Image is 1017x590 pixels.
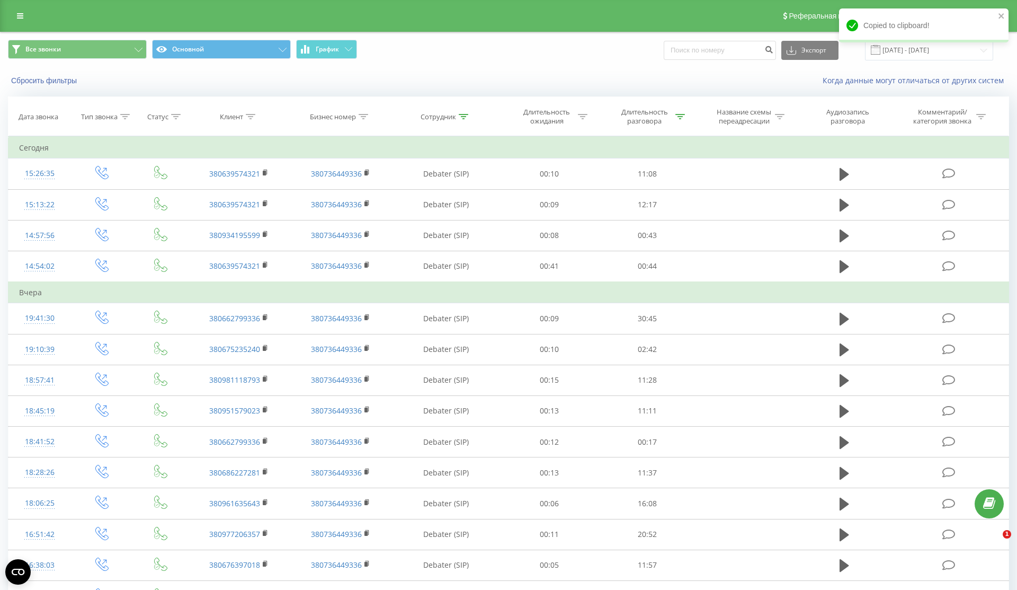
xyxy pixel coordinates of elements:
a: 380736449336 [311,261,362,271]
td: Debater (SIP) [391,365,501,395]
a: 380736449336 [311,529,362,539]
a: 380736449336 [311,375,362,385]
a: 380676397018 [209,560,260,570]
div: 14:57:56 [19,225,60,246]
a: 380736449336 [311,498,362,508]
button: Основной [152,40,291,59]
button: close [998,12,1005,22]
a: 380639574321 [209,169,260,179]
td: Debater (SIP) [391,550,501,580]
div: 18:28:26 [19,462,60,483]
td: 11:37 [598,457,695,488]
span: Реферальная программа [789,12,876,20]
div: 15:13:22 [19,195,60,215]
a: 380736449336 [311,344,362,354]
a: 380736449336 [311,230,362,240]
td: 20:52 [598,519,695,550]
td: 11:57 [598,550,695,580]
div: Длительность ожидания [519,108,575,126]
div: Copied to clipboard! [839,8,1009,42]
a: 380662799336 [209,437,260,447]
td: Debater (SIP) [391,488,501,519]
a: 380934195599 [209,230,260,240]
div: Клиент [220,112,243,121]
td: 00:13 [501,457,598,488]
div: 19:41:30 [19,308,60,329]
a: 380736449336 [311,468,362,478]
td: 12:17 [598,189,695,220]
div: Аудиозапись разговора [814,108,882,126]
a: 380736449336 [311,406,362,416]
td: 00:06 [501,488,598,519]
div: Комментарий/категория звонка [912,108,974,126]
td: 00:09 [501,303,598,334]
div: Сотрудник [421,112,456,121]
a: 380736449336 [311,169,362,179]
td: Debater (SIP) [391,158,501,189]
a: 380961635643 [209,498,260,508]
td: 00:12 [501,427,598,457]
div: Бизнес номер [310,112,356,121]
td: 11:08 [598,158,695,189]
td: Debater (SIP) [391,220,501,251]
a: 380639574321 [209,199,260,209]
td: Debater (SIP) [391,251,501,282]
a: 380686227281 [209,468,260,478]
a: 380639574321 [209,261,260,271]
td: 30:45 [598,303,695,334]
span: График [316,46,339,53]
a: 380977206357 [209,529,260,539]
div: 18:41:52 [19,432,60,452]
div: 18:57:41 [19,370,60,391]
div: 16:51:42 [19,524,60,545]
a: 380736449336 [311,199,362,209]
td: 00:10 [501,334,598,365]
td: 00:15 [501,365,598,395]
td: 00:05 [501,550,598,580]
button: Open CMP widget [5,559,31,585]
td: Debater (SIP) [391,519,501,550]
button: График [296,40,357,59]
a: 380951579023 [209,406,260,416]
div: Тип звонка [81,112,118,121]
div: Название схемы переадресации [716,108,772,126]
a: 380675235240 [209,344,260,354]
span: Все звонки [25,45,61,54]
td: Debater (SIP) [391,457,501,488]
td: Сегодня [8,137,1009,158]
div: Дата звонка [19,112,58,121]
td: 11:28 [598,365,695,395]
a: 380662799336 [209,313,260,323]
div: 16:38:03 [19,555,60,576]
a: Когда данные могут отличаться от других систем [823,75,1009,85]
td: 16:08 [598,488,695,519]
td: 00:11 [501,519,598,550]
div: 19:10:39 [19,339,60,360]
div: 18:06:25 [19,493,60,514]
a: 380981118793 [209,375,260,385]
div: 14:54:02 [19,256,60,277]
td: 00:41 [501,251,598,282]
div: 15:26:35 [19,163,60,184]
div: Длительность разговора [616,108,673,126]
iframe: Intercom live chat [981,530,1006,556]
td: 00:10 [501,158,598,189]
span: 1 [1003,530,1011,539]
td: Debater (SIP) [391,334,501,365]
td: Debater (SIP) [391,427,501,457]
td: 00:43 [598,220,695,251]
td: 00:08 [501,220,598,251]
button: Сбросить фильтры [8,76,82,85]
input: Поиск по номеру [664,41,776,60]
button: Экспорт [781,41,838,60]
button: Все звонки [8,40,147,59]
td: Debater (SIP) [391,189,501,220]
a: 380736449336 [311,313,362,323]
td: 00:13 [501,395,598,426]
div: Статус [147,112,168,121]
td: Debater (SIP) [391,395,501,426]
td: 00:44 [598,251,695,282]
td: 00:17 [598,427,695,457]
td: Вчера [8,282,1009,303]
td: Debater (SIP) [391,303,501,334]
